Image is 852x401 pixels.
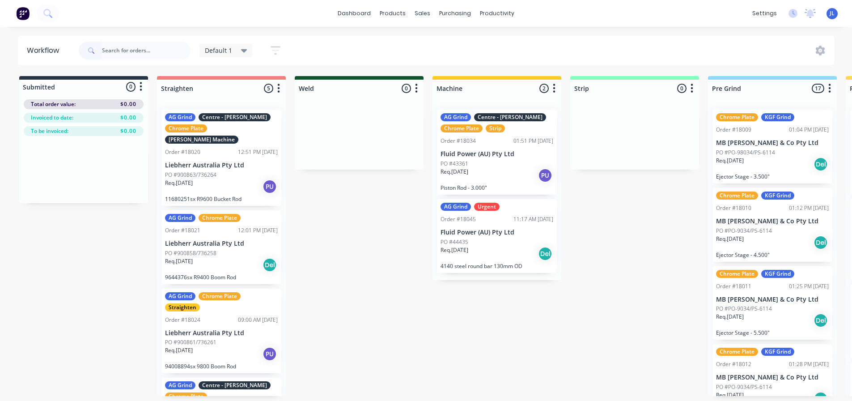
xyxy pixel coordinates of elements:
[102,42,191,60] input: Search for orders...
[716,113,758,121] div: Chrome Plate
[716,192,758,200] div: Chrome Plate
[748,7,781,20] div: settings
[761,113,794,121] div: KGF Grind
[199,381,271,389] div: Centre - [PERSON_NAME]
[120,100,136,108] span: $0.00
[441,246,468,254] p: Req. [DATE]
[716,374,829,381] p: MB [PERSON_NAME] & Co Pty Ltd
[437,199,557,273] div: AG GrindUrgentOrder #1804511:17 AM [DATE]Fluid Power (AU) Pty LtdPO #44435Req.[DATE]Del4140 steel...
[716,305,772,313] p: PO #PO-9034/PS-6114
[27,45,64,56] div: Workflow
[165,257,193,265] p: Req. [DATE]
[716,157,744,165] p: Req. [DATE]
[199,214,241,222] div: Chrome Plate
[161,110,281,206] div: AG GrindCentre - [PERSON_NAME]Chrome Plate[PERSON_NAME] MachineOrder #1802012:51 PM [DATE]Liebher...
[716,126,751,134] div: Order #18009
[165,329,278,337] p: Liebherr Australia Pty Ltd
[31,114,73,122] span: Invoiced to date:
[513,137,553,145] div: 01:51 PM [DATE]
[789,204,829,212] div: 01:12 PM [DATE]
[712,110,832,183] div: Chrome PlateKGF GrindOrder #1800901:04 PM [DATE]MB [PERSON_NAME] & Co Pty LtdPO #PO-98034/PS-6114...
[789,282,829,290] div: 01:25 PM [DATE]
[761,192,794,200] div: KGF Grind
[716,270,758,278] div: Chrome Plate
[474,113,546,121] div: Centre - [PERSON_NAME]
[716,329,829,336] p: Ejector Stage - 5.500"
[165,226,200,235] div: Order #18021
[716,235,744,243] p: Req. [DATE]
[161,210,281,284] div: AG GrindChrome PlateOrder #1802112:01 PM [DATE]Liebherr Australia Pty LtdPO #900858/736258Req.[DA...
[441,229,553,236] p: Fluid Power (AU) Pty Ltd
[263,179,277,194] div: PU
[435,7,475,20] div: purchasing
[441,238,468,246] p: PO #44435
[165,171,216,179] p: PO #900863/736264
[375,7,410,20] div: products
[538,247,552,261] div: Del
[161,289,281,374] div: AG GrindChrome PlateStraightenOrder #1802409:00 AM [DATE]Liebherr Australia Pty LtdPO #900861/736...
[441,160,468,168] p: PO #43361
[716,218,829,225] p: MB [PERSON_NAME] & Co Pty Ltd
[238,316,278,324] div: 09:00 AM [DATE]
[165,292,195,300] div: AG Grind
[437,110,557,195] div: AG GrindCentre - [PERSON_NAME]Chrome PlateStripOrder #1803401:51 PM [DATE]Fluid Power (AU) Pty Lt...
[165,179,193,187] p: Req. [DATE]
[761,348,794,356] div: KGF Grind
[263,347,277,361] div: PU
[165,392,207,401] div: Chrome Plate
[716,383,772,391] p: PO #PO-9034/PS-6114
[814,313,828,328] div: Del
[716,313,744,321] p: Req. [DATE]
[441,184,553,191] p: Piston Rod - 3.000"
[120,114,136,122] span: $0.00
[333,7,375,20] a: dashboard
[16,7,30,20] img: Factory
[441,150,553,158] p: Fluid Power (AU) Pty Ltd
[761,270,794,278] div: KGF Grind
[165,162,278,169] p: Liebherr Australia Pty Ltd
[538,168,552,183] div: PU
[716,204,751,212] div: Order #18010
[716,360,751,368] div: Order #18012
[165,214,195,222] div: AG Grind
[165,346,193,354] p: Req. [DATE]
[814,235,828,250] div: Del
[716,139,829,147] p: MB [PERSON_NAME] & Co Pty Ltd
[716,227,772,235] p: PO #PO-9034/PS-6114
[441,263,553,269] p: 4140 steel round bar 130mm OD
[205,46,232,55] span: Default 1
[120,127,136,135] span: $0.00
[441,215,476,223] div: Order #18045
[165,316,200,324] div: Order #18024
[789,360,829,368] div: 01:28 PM [DATE]
[165,148,200,156] div: Order #18020
[716,348,758,356] div: Chrome Plate
[165,113,195,121] div: AG Grind
[199,113,271,121] div: Centre - [PERSON_NAME]
[716,252,829,258] p: Ejector Stage - 4.500"
[486,124,505,132] div: Strip
[165,249,216,257] p: PO #900858/736258
[165,196,278,202] p: 11680251sx R9600 Bucket Rod
[441,203,471,211] div: AG Grind
[441,137,476,145] div: Order #18034
[716,282,751,290] div: Order #18011
[441,113,471,121] div: AG Grind
[165,240,278,247] p: Liebherr Australia Pty Ltd
[716,391,744,399] p: Req. [DATE]
[513,215,553,223] div: 11:17 AM [DATE]
[165,136,238,144] div: [PERSON_NAME] Machine
[199,292,241,300] div: Chrome Plate
[441,124,483,132] div: Chrome Plate
[830,9,835,17] span: JL
[712,266,832,340] div: Chrome PlateKGF GrindOrder #1801101:25 PM [DATE]MB [PERSON_NAME] & Co Pty LtdPO #PO-9034/PS-6114R...
[814,157,828,171] div: Del
[475,7,519,20] div: productivity
[165,303,200,311] div: Straighten
[716,173,829,180] p: Ejector Stage - 3.500"
[712,188,832,262] div: Chrome PlateKGF GrindOrder #1801001:12 PM [DATE]MB [PERSON_NAME] & Co Pty LtdPO #PO-9034/PS-6114R...
[31,127,68,135] span: To be invoiced:
[238,226,278,235] div: 12:01 PM [DATE]
[165,363,278,370] p: 94008894sx 9800 Boom Rod
[165,274,278,281] p: 9644376sx R9400 Boom Rod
